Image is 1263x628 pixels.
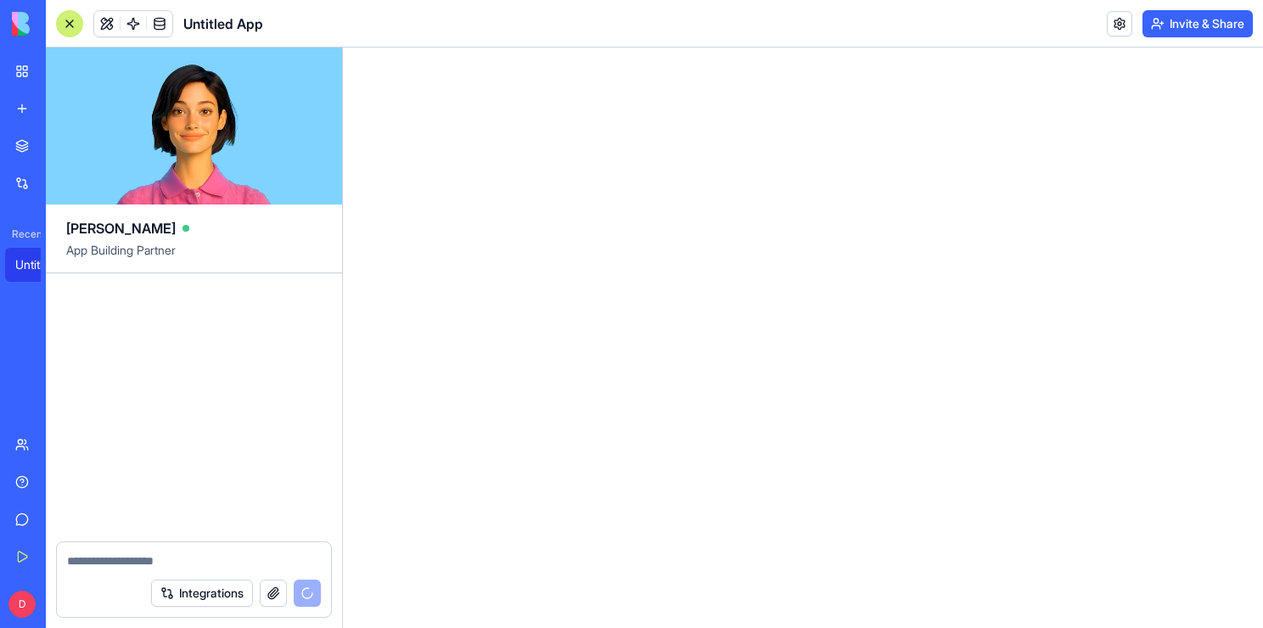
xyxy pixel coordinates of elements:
img: logo [12,12,117,36]
span: [PERSON_NAME] [66,218,176,238]
span: Untitled App [183,14,263,34]
button: Integrations [151,580,253,607]
a: Untitled App [5,248,73,282]
div: Untitled App [15,256,63,273]
button: Invite & Share [1142,10,1253,37]
span: Recent [5,227,41,241]
span: D [8,591,36,618]
span: App Building Partner [66,242,322,272]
